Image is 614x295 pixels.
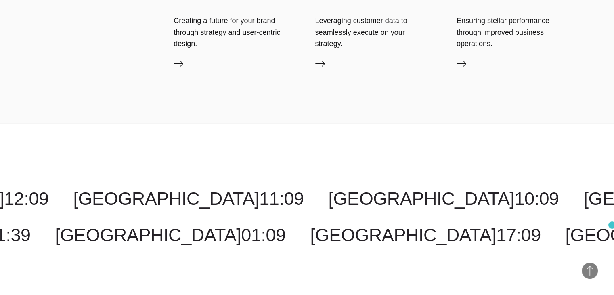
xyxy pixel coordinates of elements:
a: [GEOGRAPHIC_DATA]10:09 [328,188,559,209]
span: 12:09 [4,188,48,209]
div: Creating a future for your brand through strategy and user-centric design. [174,15,299,49]
div: Ensuring stellar performance through improved business operations. [457,15,582,49]
div: Leveraging customer data to seamlessly execute on your strategy. [315,15,440,49]
span: 10:09 [514,188,559,209]
a: [GEOGRAPHIC_DATA]17:09 [310,225,541,245]
span: 17:09 [496,225,541,245]
span: 11:09 [259,188,304,209]
span: 01:09 [241,225,285,245]
a: [GEOGRAPHIC_DATA]01:09 [55,225,285,245]
a: [GEOGRAPHIC_DATA]11:09 [73,188,304,209]
button: Back to Top [582,263,598,279]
